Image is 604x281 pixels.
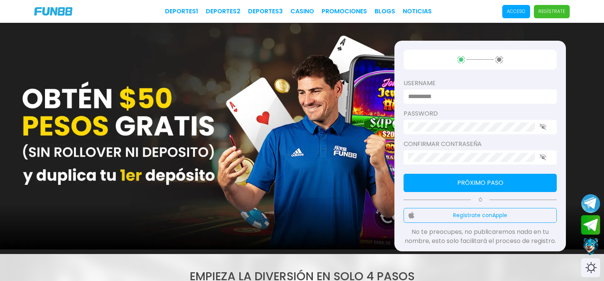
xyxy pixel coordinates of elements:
[290,7,314,16] a: CASINO
[206,7,240,16] a: Deportes2
[404,227,557,246] p: No te preocupes, no publicaremos nada en tu nombre, esto solo facilitará el proceso de registro.
[403,7,432,16] a: NOTICIAS
[375,7,395,16] a: BLOGS
[404,140,557,149] label: Confirmar contraseña
[404,109,557,118] label: password
[404,197,557,203] p: Ó
[34,7,72,16] img: Company Logo
[322,7,367,16] a: Promociones
[507,8,525,15] p: Acceso
[248,7,283,16] a: Deportes3
[581,194,600,213] button: Join telegram channel
[581,215,600,235] button: Join telegram
[404,208,557,223] button: Regístrate conApple
[404,79,557,88] label: username
[165,7,198,16] a: Deportes1
[581,237,600,256] button: Contact customer service
[538,8,565,15] p: Regístrate
[581,258,600,277] div: Switch theme
[404,174,557,192] button: Próximo paso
